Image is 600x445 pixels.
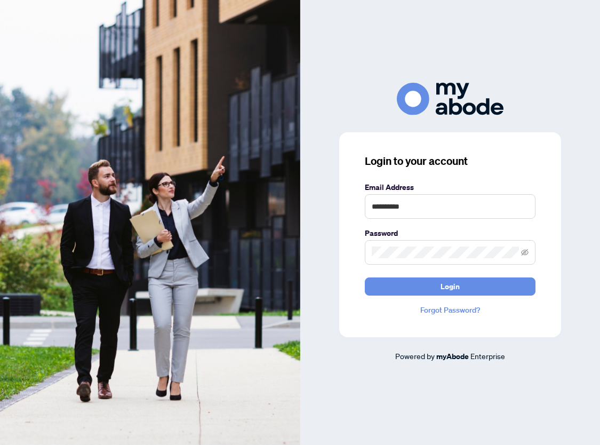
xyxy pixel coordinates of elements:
img: ma-logo [397,83,503,115]
span: eye-invisible [521,249,529,256]
label: Password [365,227,535,239]
button: Login [365,277,535,296]
h3: Login to your account [365,154,535,169]
span: Powered by [395,351,435,361]
span: Enterprise [470,351,505,361]
label: Email Address [365,181,535,193]
a: myAbode [436,351,469,362]
a: Forgot Password? [365,304,535,316]
span: Login [441,278,460,295]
